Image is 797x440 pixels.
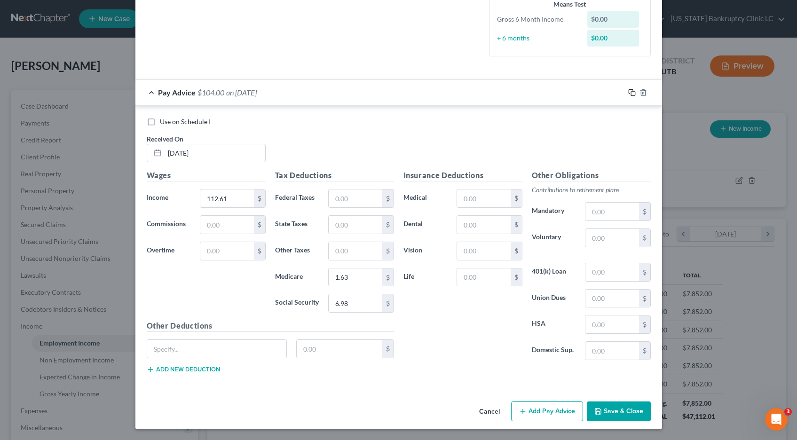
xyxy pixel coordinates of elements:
[457,268,510,286] input: 0.00
[784,408,792,416] span: 3
[587,401,651,421] button: Save & Close
[765,408,788,431] iframe: Intercom live chat
[457,216,510,234] input: 0.00
[527,263,581,282] label: 401(k) Loan
[147,170,266,181] h5: Wages
[585,290,639,307] input: 0.00
[585,263,639,281] input: 0.00
[329,268,382,286] input: 0.00
[270,294,324,313] label: Social Security
[382,340,394,358] div: $
[329,189,382,207] input: 0.00
[270,189,324,208] label: Federal Taxes
[158,88,196,97] span: Pay Advice
[329,242,382,260] input: 0.00
[147,135,183,143] span: Received On
[585,315,639,333] input: 0.00
[585,229,639,247] input: 0.00
[226,88,257,97] span: on [DATE]
[511,242,522,260] div: $
[399,242,452,260] label: Vision
[457,189,510,207] input: 0.00
[532,185,651,195] p: Contributions to retirement plans
[639,203,650,220] div: $
[200,189,253,207] input: 0.00
[587,11,639,28] div: $0.00
[511,401,583,421] button: Add Pay Advice
[492,15,583,24] div: Gross 6 Month Income
[492,33,583,43] div: ÷ 6 months
[200,216,253,234] input: 0.00
[527,228,581,247] label: Voluntary
[639,229,650,247] div: $
[270,215,324,234] label: State Taxes
[147,193,168,201] span: Income
[527,202,581,221] label: Mandatory
[527,315,581,334] label: HSA
[329,216,382,234] input: 0.00
[639,290,650,307] div: $
[147,340,287,358] input: Specify...
[382,216,394,234] div: $
[329,294,382,312] input: 0.00
[399,189,452,208] label: Medical
[532,170,651,181] h5: Other Obligations
[399,215,452,234] label: Dental
[270,242,324,260] label: Other Taxes
[254,242,265,260] div: $
[457,242,510,260] input: 0.00
[639,342,650,360] div: $
[197,88,224,97] span: $104.00
[254,189,265,207] div: $
[639,315,650,333] div: $
[297,340,382,358] input: 0.00
[511,216,522,234] div: $
[587,30,639,47] div: $0.00
[472,402,507,421] button: Cancel
[142,215,196,234] label: Commissions
[511,268,522,286] div: $
[527,289,581,308] label: Union Dues
[275,170,394,181] h5: Tax Deductions
[165,144,265,162] input: MM/DD/YYYY
[403,170,522,181] h5: Insurance Deductions
[639,263,650,281] div: $
[382,189,394,207] div: $
[511,189,522,207] div: $
[382,294,394,312] div: $
[147,366,220,373] button: Add new deduction
[147,320,394,332] h5: Other Deductions
[160,118,211,126] span: Use on Schedule I
[585,342,639,360] input: 0.00
[399,268,452,287] label: Life
[254,216,265,234] div: $
[382,242,394,260] div: $
[142,242,196,260] label: Overtime
[200,242,253,260] input: 0.00
[382,268,394,286] div: $
[585,203,639,220] input: 0.00
[270,268,324,287] label: Medicare
[527,341,581,360] label: Domestic Sup.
